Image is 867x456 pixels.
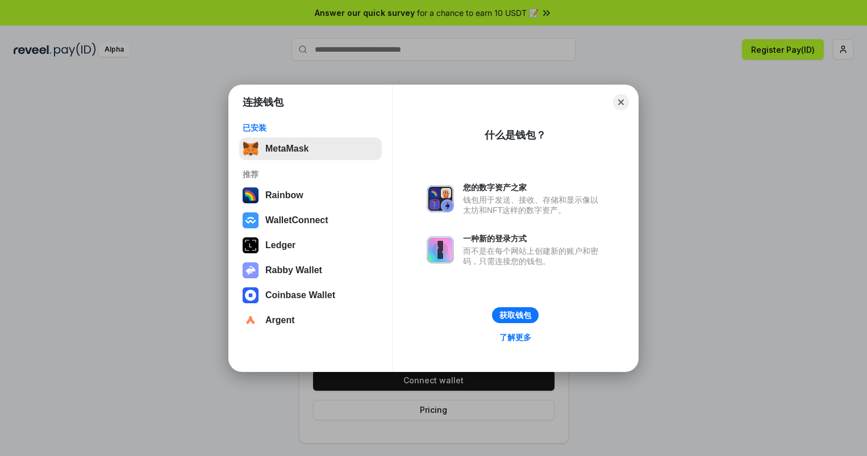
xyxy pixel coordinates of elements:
button: Argent [239,309,382,332]
div: 钱包用于发送、接收、存储和显示像以太坊和NFT这样的数字资产。 [463,195,604,215]
div: WalletConnect [265,215,328,225]
img: svg+xml,%3Csvg%20xmlns%3D%22http%3A%2F%2Fwww.w3.org%2F2000%2Fsvg%22%20fill%3D%22none%22%20viewBox... [427,185,454,212]
button: Close [613,94,629,110]
img: svg+xml,%3Csvg%20xmlns%3D%22http%3A%2F%2Fwww.w3.org%2F2000%2Fsvg%22%20fill%3D%22none%22%20viewBox... [243,262,259,278]
div: 而不是在每个网站上创建新的账户和密码，只需连接您的钱包。 [463,246,604,266]
div: Coinbase Wallet [265,290,335,300]
div: 已安装 [243,123,378,133]
div: 获取钱包 [499,310,531,320]
div: Argent [265,315,295,325]
a: 了解更多 [493,330,538,345]
img: svg+xml,%3Csvg%20xmlns%3D%22http%3A%2F%2Fwww.w3.org%2F2000%2Fsvg%22%20fill%3D%22none%22%20viewBox... [427,236,454,263]
div: Rainbow [265,190,303,200]
div: Ledger [265,240,295,250]
div: 推荐 [243,169,378,179]
div: 一种新的登录方式 [463,233,604,244]
img: svg+xml,%3Csvg%20fill%3D%22none%22%20height%3D%2233%22%20viewBox%3D%220%200%2035%2033%22%20width%... [243,141,259,157]
button: Ledger [239,234,382,257]
img: svg+xml,%3Csvg%20width%3D%2228%22%20height%3D%2228%22%20viewBox%3D%220%200%2028%2028%22%20fill%3D... [243,312,259,328]
button: Rainbow [239,184,382,207]
img: svg+xml,%3Csvg%20width%3D%22120%22%20height%3D%22120%22%20viewBox%3D%220%200%20120%20120%22%20fil... [243,187,259,203]
button: WalletConnect [239,209,382,232]
div: 什么是钱包？ [485,128,546,142]
div: Rabby Wallet [265,265,322,275]
button: MetaMask [239,137,382,160]
button: Rabby Wallet [239,259,382,282]
img: svg+xml,%3Csvg%20width%3D%2228%22%20height%3D%2228%22%20viewBox%3D%220%200%2028%2028%22%20fill%3D... [243,212,259,228]
button: Coinbase Wallet [239,284,382,307]
img: svg+xml,%3Csvg%20width%3D%2228%22%20height%3D%2228%22%20viewBox%3D%220%200%2028%2028%22%20fill%3D... [243,287,259,303]
button: 获取钱包 [492,307,539,323]
h1: 连接钱包 [243,95,284,109]
img: svg+xml,%3Csvg%20xmlns%3D%22http%3A%2F%2Fwww.w3.org%2F2000%2Fsvg%22%20width%3D%2228%22%20height%3... [243,237,259,253]
div: 您的数字资产之家 [463,182,604,193]
div: MetaMask [265,144,309,154]
div: 了解更多 [499,332,531,342]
